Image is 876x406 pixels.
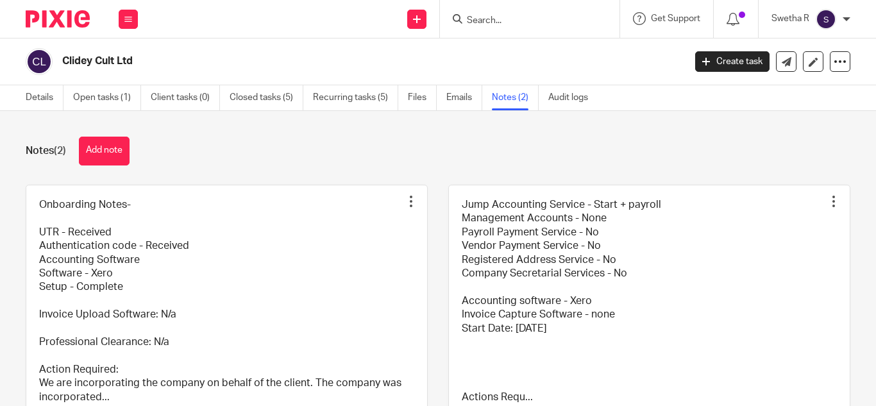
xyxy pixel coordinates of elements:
[313,85,398,110] a: Recurring tasks (5)
[79,137,130,165] button: Add note
[408,85,437,110] a: Files
[151,85,220,110] a: Client tasks (0)
[54,146,66,156] span: (2)
[492,85,539,110] a: Notes (2)
[803,51,823,72] a: Edit client
[26,85,63,110] a: Details
[26,144,66,158] h1: Notes
[466,15,581,27] input: Search
[446,85,482,110] a: Emails
[695,51,770,72] a: Create task
[230,85,303,110] a: Closed tasks (5)
[651,14,700,23] span: Get Support
[26,10,90,28] img: Pixie
[73,85,141,110] a: Open tasks (1)
[62,55,553,68] h2: Clidey Cult Ltd
[26,48,53,75] img: svg%3E
[771,12,809,25] p: Swetha R
[548,85,598,110] a: Audit logs
[776,51,796,72] a: Send new email
[816,9,836,30] img: svg%3E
